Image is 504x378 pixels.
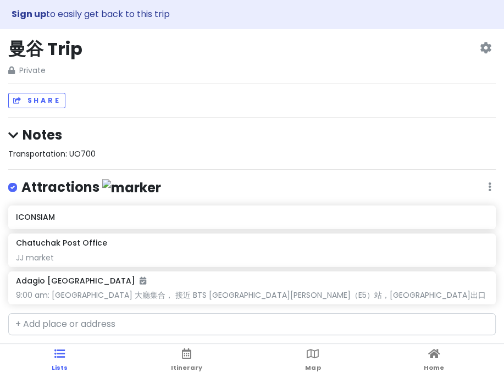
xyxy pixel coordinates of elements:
a: Itinerary [171,344,202,378]
span: Map [305,363,320,372]
span: Itinerary [171,363,202,372]
h6: Adagio [GEOGRAPHIC_DATA] [16,276,146,286]
div: JJ market [16,253,488,263]
span: Home [424,363,444,372]
h6: ICONSIAM [16,212,488,222]
img: marker [102,179,161,196]
a: Lists [52,344,68,378]
i: Added to itinerary [140,277,146,285]
h4: Notes [8,126,496,143]
h2: 曼谷 Trip [8,37,82,60]
strong: Sign up [12,8,46,20]
input: + Add place or address [8,313,496,335]
span: Private [8,64,82,76]
a: Home [424,344,444,378]
h6: Chatuchak Post Office [16,238,107,248]
div: 9:00 am: [GEOGRAPHIC_DATA] 大廳集合， 接近 BTS [GEOGRAPHIC_DATA][PERSON_NAME]（E5）站，[GEOGRAPHIC_DATA]出口 [16,290,488,300]
span: Transportation: UO700 [8,148,96,159]
button: Share [8,93,65,109]
h4: Attractions [21,179,161,197]
a: Map [305,344,320,378]
span: Lists [52,363,68,372]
